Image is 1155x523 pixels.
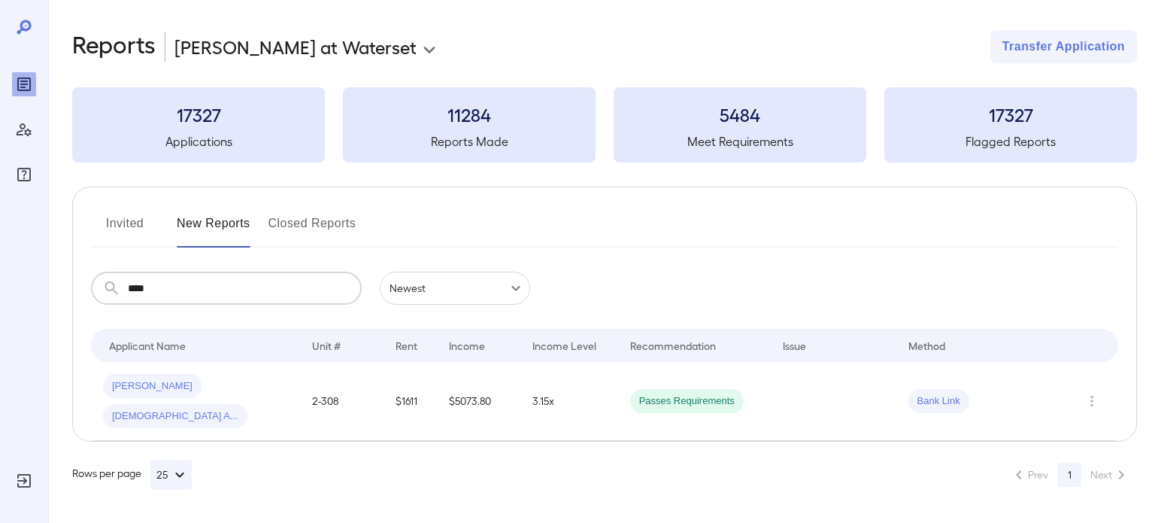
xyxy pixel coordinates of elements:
div: Rent [396,336,420,354]
button: New Reports [177,211,250,248]
div: Log Out [12,469,36,493]
h5: Flagged Reports [884,132,1137,151]
h2: Reports [72,30,156,63]
td: 2-308 [300,362,383,441]
button: page 1 [1057,463,1081,487]
button: Closed Reports [268,211,356,248]
h3: 17327 [884,102,1137,126]
td: 3.15x [520,362,618,441]
div: Method [908,336,945,354]
div: Manage Users [12,117,36,141]
div: Issue [783,336,807,354]
div: Unit # [312,336,341,354]
td: $1611 [383,362,437,441]
span: [PERSON_NAME] [103,379,202,394]
h5: Meet Requirements [614,132,866,151]
div: Recommendation [630,336,716,354]
h3: 17327 [72,102,325,126]
div: Applicant Name [109,336,186,354]
h5: Applications [72,132,325,151]
p: [PERSON_NAME] at Waterset [174,35,417,59]
h3: 11284 [343,102,596,126]
button: 25 [150,460,192,490]
span: Bank Link [908,394,969,409]
div: Rows per page [72,460,192,490]
h3: 5484 [614,102,866,126]
div: FAQ [12,163,36,187]
div: Newest [380,272,530,305]
div: Income [449,336,485,354]
button: Invited [91,211,159,248]
summary: 17327Applications11284Reports Made5484Meet Requirements17327Flagged Reports [72,87,1137,163]
span: Passes Requirements [630,394,744,409]
td: $5073.80 [437,362,520,441]
button: Transfer Application [990,30,1137,63]
h5: Reports Made [343,132,596,151]
button: Row Actions [1080,389,1104,413]
span: [DEMOGRAPHIC_DATA] A... [103,409,247,424]
div: Income Level [532,336,596,354]
nav: pagination navigation [1003,463,1137,487]
div: Reports [12,72,36,96]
